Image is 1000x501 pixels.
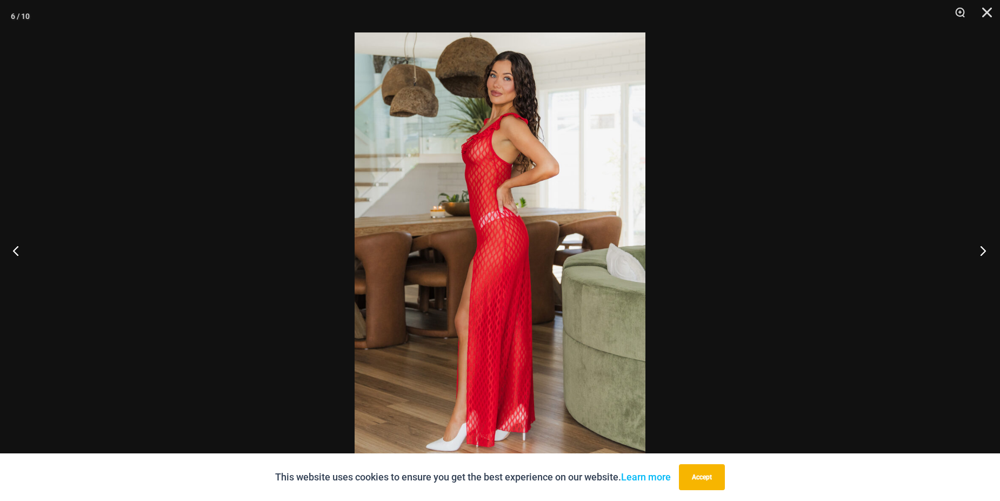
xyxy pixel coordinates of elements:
button: Accept [679,464,725,490]
button: Next [959,223,1000,278]
img: Sometimes Red 587 Dress 03 [355,32,645,469]
div: 6 / 10 [11,8,30,24]
p: This website uses cookies to ensure you get the best experience on our website. [275,469,671,485]
a: Learn more [621,471,671,483]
